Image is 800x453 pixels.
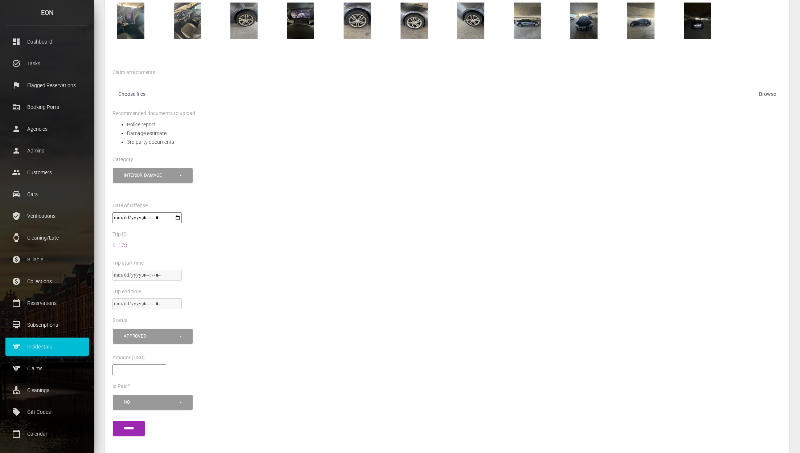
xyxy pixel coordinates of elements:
[5,185,89,203] a: drive_eta Cars
[11,36,83,47] p: Dashboard
[509,3,546,39] img: IMG_5335.jpg
[112,288,141,295] label: Trip end time
[5,120,89,138] a: person Agencies
[5,163,89,181] a: people Customers
[11,102,83,113] p: Booking Portal
[5,316,89,334] a: card_membership Subscriptions
[5,207,89,225] a: verified_user Verifications
[11,167,83,178] p: Customers
[11,319,83,330] p: Subscriptions
[113,395,193,410] button: No
[11,232,83,243] p: Cleaning/Late
[5,403,89,421] a: local_offer Gift Codes
[112,110,195,117] label: Recommended documents to upload
[5,272,89,290] a: paid Collections
[112,383,130,390] label: Is Paid?
[124,333,179,339] div: approved
[11,276,83,287] p: Collections
[11,363,83,374] p: Claims
[5,294,89,312] a: calendar_today Reservations
[566,3,602,39] img: IMG_5336.jpg
[127,138,782,146] li: 3rd party documents
[112,88,782,103] label: Choose files
[112,156,133,163] label: Category
[112,231,127,238] label: Trip ID
[11,211,83,221] p: Verifications
[124,399,179,405] div: No
[5,54,89,73] a: task_alt Tasks
[169,3,205,39] img: IMG_5328.jpg
[112,3,149,39] img: IMG_5329.jpg
[396,3,432,39] img: IMG_5333.jpg
[5,338,89,356] a: sports Incidentals
[127,120,782,129] li: Police report
[283,3,319,39] img: IMG_5330.jpg
[113,329,193,344] button: approved
[623,3,659,39] img: IMG_5337.jpg
[5,425,89,443] a: calendar_today Calendar
[11,123,83,134] p: Agencies
[11,341,83,352] p: Incidentals
[112,354,145,362] label: Amount (USD)
[5,359,89,377] a: sports Claims
[127,129,782,138] li: Damage estimate
[11,254,83,265] p: Billable
[11,407,83,417] p: Gift Codes
[112,202,148,209] label: Date of Offense
[112,69,155,76] label: Claim attachments
[5,98,89,116] a: corporate_fare Booking Portal
[452,3,489,39] img: IMG_5334.jpg
[124,172,179,179] div: interior_damage
[5,381,89,399] a: cleaning_services Cleanings
[11,145,83,156] p: Admins
[11,298,83,309] p: Reservations
[11,428,83,439] p: Calendar
[226,3,262,39] img: IMG_5331.jpg
[5,250,89,269] a: paid Billable
[11,385,83,396] p: Cleanings
[11,80,83,91] p: Flagged Reservations
[5,229,89,247] a: watch Cleaning/Late
[112,242,127,248] a: 61173
[112,317,127,324] label: Status
[112,260,144,267] label: Trip start time
[5,142,89,160] a: person Admins
[5,33,89,51] a: dashboard Dashboard
[339,3,376,39] img: IMG_5332.jpg
[113,168,193,183] button: interior_damage
[679,3,715,39] img: IMG_5338.jpg
[5,76,89,94] a: flag Flagged Reservations
[11,189,83,200] p: Cars
[11,58,83,69] p: Tasks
